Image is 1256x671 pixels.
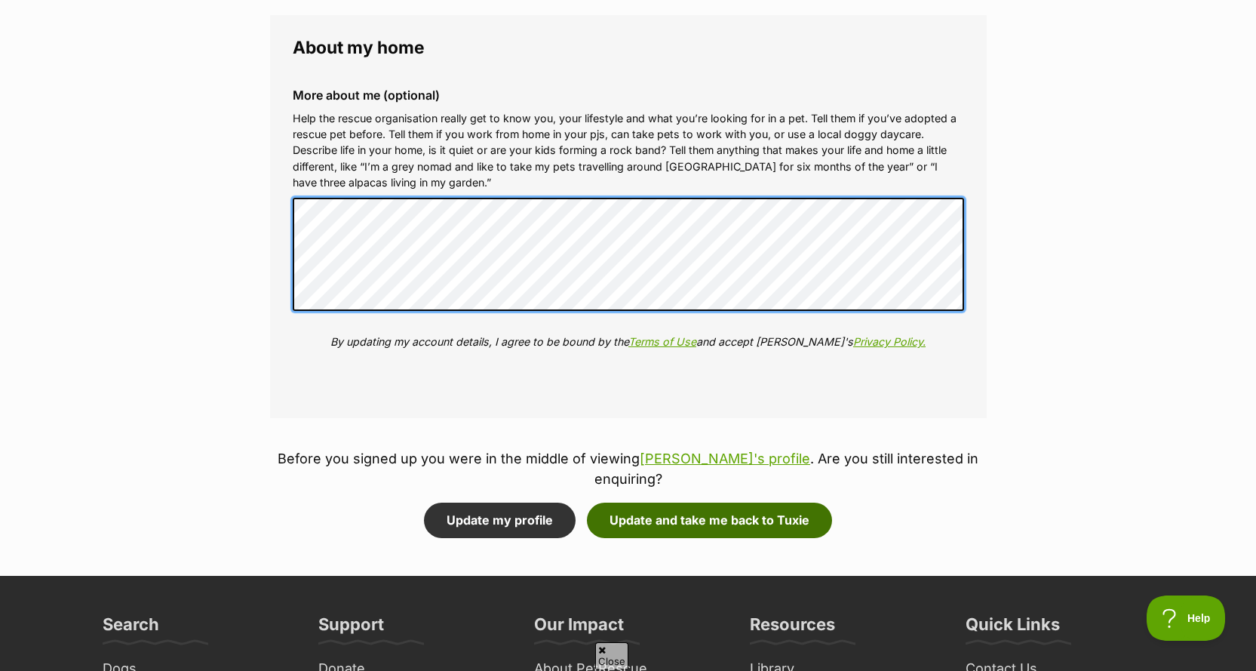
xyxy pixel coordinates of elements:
a: Privacy Policy. [853,335,926,348]
button: Update my profile [424,503,576,537]
h3: Resources [750,614,835,644]
h3: Our Impact [534,614,624,644]
button: Update and take me back to Tuxie [587,503,832,537]
a: [PERSON_NAME]'s profile [640,451,810,466]
fieldset: About my home [270,15,987,419]
p: By updating my account details, I agree to be bound by the and accept [PERSON_NAME]'s [293,334,964,349]
iframe: Help Scout Beacon - Open [1147,596,1226,641]
a: Terms of Use [628,335,696,348]
h3: Search [103,614,159,644]
label: More about me (optional) [293,88,964,102]
p: Before you signed up you were in the middle of viewing . Are you still interested in enquiring? [270,448,987,489]
h3: Support [318,614,384,644]
span: Close [595,642,628,669]
legend: About my home [293,38,964,57]
p: Help the rescue organisation really get to know you, your lifestyle and what you’re looking for i... [293,110,964,191]
h3: Quick Links [966,614,1060,644]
